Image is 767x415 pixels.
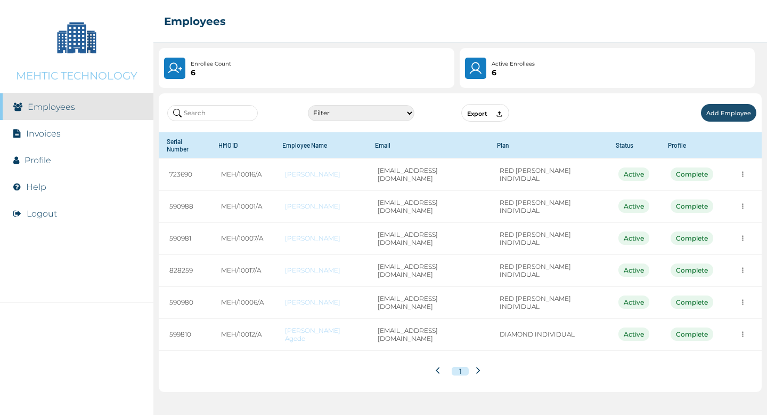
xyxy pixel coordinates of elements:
button: more [735,294,751,310]
img: Company [50,11,103,64]
td: [EMAIL_ADDRESS][DOMAIN_NAME] [367,286,489,318]
img: RelianceHMO's Logo [11,388,143,404]
td: RED [PERSON_NAME] INDIVIDUAL [489,254,608,286]
td: MEH/10007/A [210,222,274,254]
p: 6 [492,68,535,77]
a: Help [26,182,46,192]
button: Export [461,104,509,122]
td: MEH/10001/A [210,190,274,222]
th: Email [367,132,489,158]
td: [EMAIL_ADDRESS][DOMAIN_NAME] [367,318,489,350]
th: Serial Number [159,132,210,158]
div: Active [618,167,649,181]
th: Profile [660,132,724,158]
td: MEH/10012/A [210,318,274,350]
td: RED [PERSON_NAME] INDIVIDUAL [489,158,608,190]
td: 590981 [159,222,210,254]
input: Search [167,105,258,121]
button: more [735,198,751,214]
div: Complete [671,296,713,309]
div: Complete [671,264,713,277]
a: Profile [25,155,51,165]
div: Active [618,328,649,341]
th: Plan [489,132,608,158]
button: more [735,262,751,278]
a: [PERSON_NAME] [285,234,356,242]
td: MEH/10006/A [210,286,274,318]
td: MEH/10017/A [210,254,274,286]
div: Complete [671,232,713,245]
td: 590980 [159,286,210,318]
a: [PERSON_NAME] [285,266,356,274]
td: 828259 [159,254,210,286]
td: 723690 [159,158,210,190]
div: Active [618,199,649,213]
div: Active [618,264,649,277]
p: Active Enrollees [492,60,535,68]
td: RED [PERSON_NAME] INDIVIDUAL [489,222,608,254]
td: [EMAIL_ADDRESS][DOMAIN_NAME] [367,254,489,286]
td: [EMAIL_ADDRESS][DOMAIN_NAME] [367,190,489,222]
td: MEH/10016/A [210,158,274,190]
a: [PERSON_NAME] Agede [285,326,356,342]
button: Logout [27,209,57,219]
button: more [735,326,751,342]
p: Enrollee Count [191,60,231,68]
th: HMO ID [210,132,274,158]
td: RED [PERSON_NAME] INDIVIDUAL [489,286,608,318]
a: [PERSON_NAME] [285,298,356,306]
div: Complete [671,328,713,341]
td: DIAMOND INDIVIDUAL [489,318,608,350]
p: 6 [191,68,231,77]
th: Employee Name [274,132,367,158]
a: Employees [28,102,75,112]
a: [PERSON_NAME] [285,170,356,178]
img: UserPlus.219544f25cf47e120833d8d8fc4c9831.svg [167,61,182,76]
div: Complete [671,199,713,213]
td: 590988 [159,190,210,222]
div: Complete [671,167,713,181]
p: MEHTIC TECHNOLOGY [16,69,137,82]
button: Add Employee [701,104,756,122]
button: 1 [452,367,469,376]
div: Active [618,232,649,245]
a: [PERSON_NAME] [285,202,356,210]
td: [EMAIL_ADDRESS][DOMAIN_NAME] [367,158,489,190]
img: User.4b94733241a7e19f64acd675af8f0752.svg [468,61,484,76]
div: Active [618,296,649,309]
button: more [735,230,751,246]
td: [EMAIL_ADDRESS][DOMAIN_NAME] [367,222,489,254]
td: 599810 [159,318,210,350]
a: Invoices [26,129,61,139]
td: RED [PERSON_NAME] INDIVIDUAL [489,190,608,222]
button: more [735,166,751,182]
th: Status [608,132,660,158]
h2: Employees [164,15,226,28]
